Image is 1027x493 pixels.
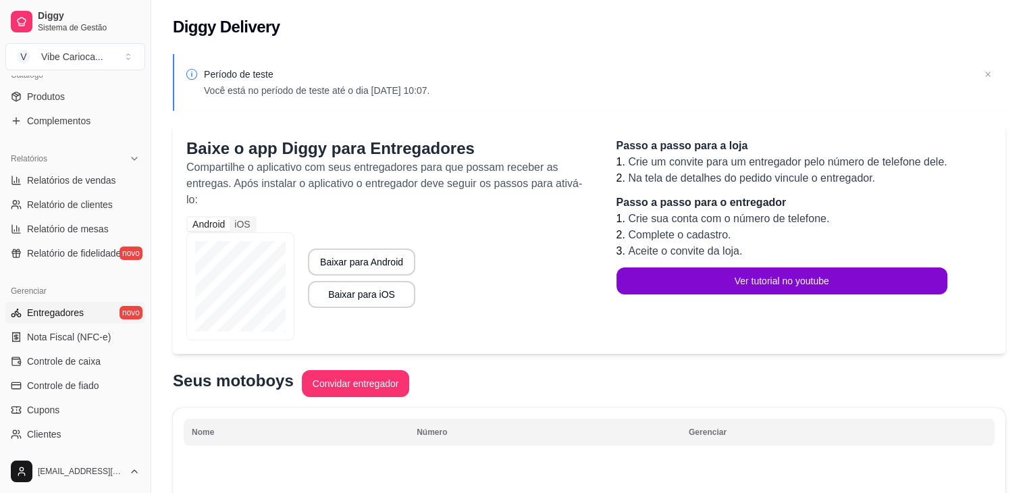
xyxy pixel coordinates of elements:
[230,217,255,231] div: iOS
[5,423,145,445] a: Clientes
[616,211,947,227] li: 1.
[27,427,61,441] span: Clientes
[5,194,145,215] a: Relatório de clientes
[27,114,90,128] span: Complementos
[38,22,140,33] span: Sistema de Gestão
[5,280,145,302] div: Gerenciar
[27,90,65,103] span: Produtos
[616,243,947,259] li: 3.
[628,245,742,257] span: Aceite o convite da loja.
[184,419,409,446] th: Nome
[27,379,99,392] span: Controle de fiado
[5,242,145,264] a: Relatório de fidelidadenovo
[204,68,429,81] p: Período de teste
[17,50,30,63] span: V
[308,249,415,276] button: Baixar para Android
[27,246,121,260] span: Relatório de fidelidade
[616,138,947,154] p: Passo a passo para a loja
[616,227,947,243] li: 2.
[11,153,47,164] span: Relatórios
[38,466,124,477] span: [EMAIL_ADDRESS][DOMAIN_NAME]
[41,50,103,63] div: Vibe Carioca ...
[204,84,429,97] p: Você está no período de teste até o dia [DATE] 10:07.
[616,154,947,170] li: 1.
[27,403,59,417] span: Cupons
[5,351,145,372] a: Controle de caixa
[5,455,145,488] button: [EMAIL_ADDRESS][DOMAIN_NAME]
[5,399,145,421] a: Cupons
[681,419,995,446] th: Gerenciar
[5,326,145,348] a: Nota Fiscal (NFC-e)
[409,419,681,446] th: Número
[27,306,84,319] span: Entregadores
[5,218,145,240] a: Relatório de mesas
[5,448,145,469] a: Estoque
[302,370,410,397] button: Convidar entregador
[173,16,280,38] h2: Diggy Delivery
[27,198,113,211] span: Relatório de clientes
[5,86,145,107] a: Produtos
[27,330,111,344] span: Nota Fiscal (NFC-e)
[628,213,829,224] span: Crie sua conta com o número de telefone.
[5,302,145,323] a: Entregadoresnovo
[38,10,140,22] span: Diggy
[186,159,589,208] p: Compartilhe o aplicativo com seus entregadores para que possam receber as entregas. Após instalar...
[186,138,589,159] p: Baixe o app Diggy para Entregadores
[188,217,230,231] div: Android
[628,156,947,167] span: Crie um convite para um entregador pelo número de telefone dele.
[616,194,947,211] p: Passo a passo para o entregador
[5,110,145,132] a: Complementos
[5,375,145,396] a: Controle de fiado
[308,281,415,308] button: Baixar para iOS
[616,170,947,186] li: 2.
[628,172,875,184] span: Na tela de detalhes do pedido vincule o entregador.
[5,43,145,70] button: Select a team
[27,355,101,368] span: Controle de caixa
[616,267,947,294] button: Ver tutorial no youtube
[173,370,294,392] p: Seus motoboys
[628,229,731,240] span: Complete o cadastro.
[27,222,109,236] span: Relatório de mesas
[27,174,116,187] span: Relatórios de vendas
[5,170,145,191] a: Relatórios de vendas
[5,5,145,38] a: DiggySistema de Gestão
